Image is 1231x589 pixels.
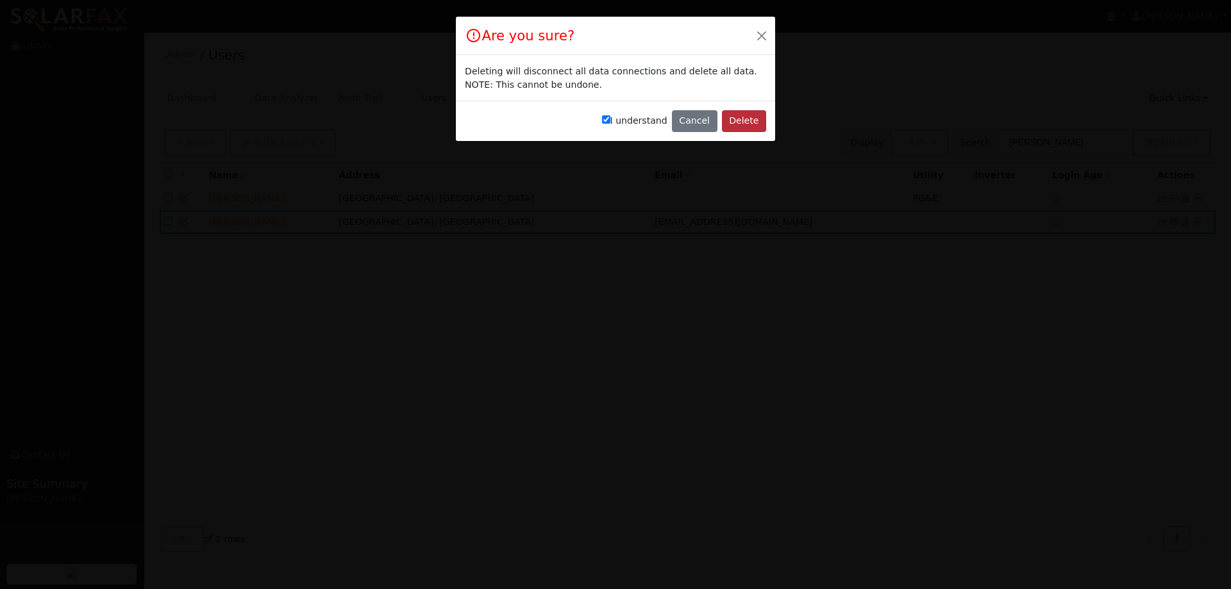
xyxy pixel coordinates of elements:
button: Close [753,26,771,44]
button: Delete [722,110,766,132]
input: I understand [602,115,610,124]
div: Deleting will disconnect all data connections and delete all data. NOTE: This cannot be undone. [465,65,766,92]
label: I understand [602,114,667,128]
button: Cancel [672,110,717,132]
h4: Are you sure? [465,26,574,46]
